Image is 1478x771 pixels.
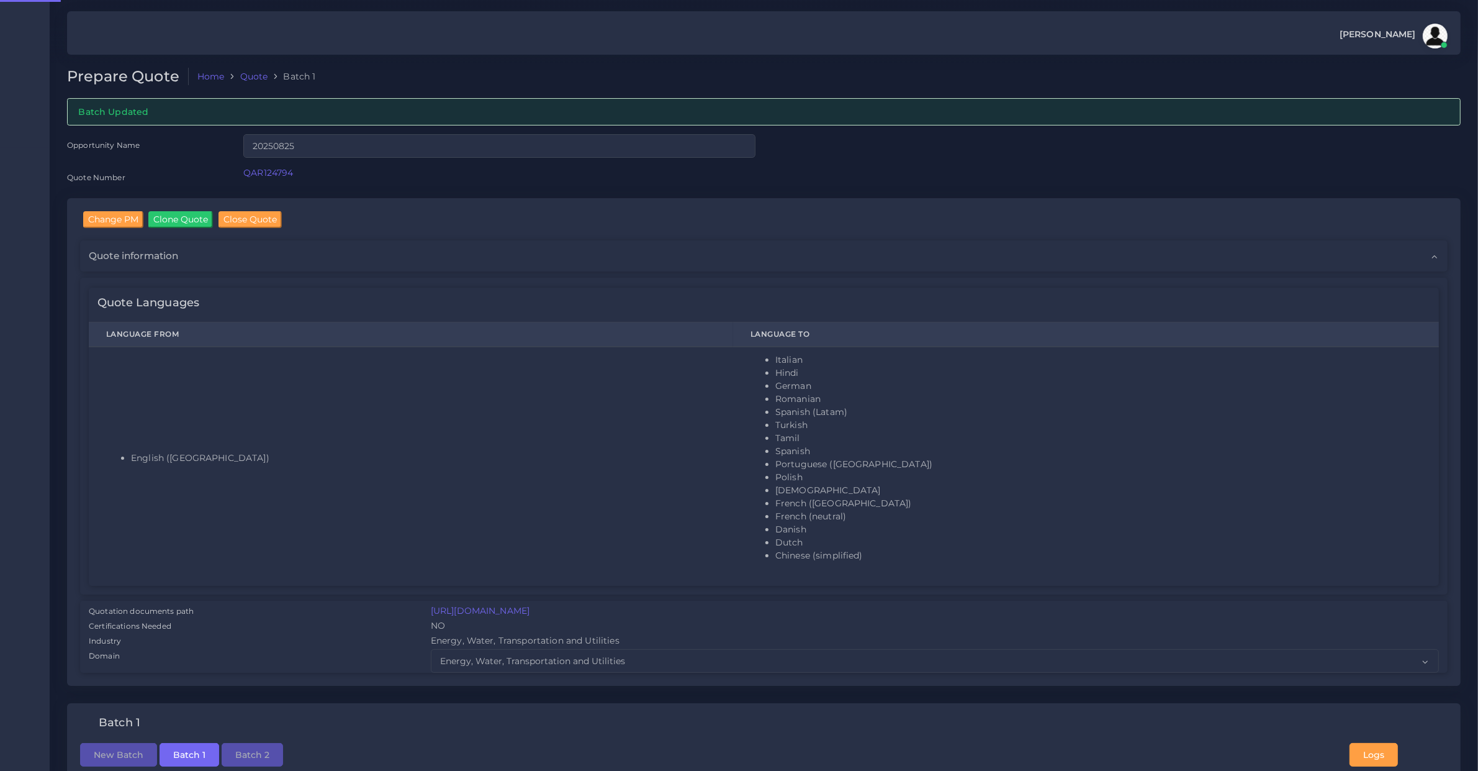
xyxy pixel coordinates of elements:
div: NO [422,619,1448,634]
h4: Batch 1 [99,716,140,730]
a: Quote [240,70,268,83]
div: Quote information [80,240,1448,271]
li: French (neutral) [775,510,1422,523]
span: Quote information [89,249,178,263]
li: Batch 1 [268,70,315,83]
div: Energy, Water, Transportation and Utilities [422,634,1448,649]
span: [PERSON_NAME] [1340,30,1416,39]
input: Clone Quote [148,211,213,227]
th: Language From [89,322,733,347]
th: Language To [733,322,1439,347]
li: Spanish [775,445,1422,458]
button: Logs [1350,743,1398,767]
li: Portuguese ([GEOGRAPHIC_DATA]) [775,458,1422,471]
li: Danish [775,523,1422,536]
input: Change PM [83,211,143,227]
label: Domain [89,650,120,662]
a: [URL][DOMAIN_NAME] [431,605,530,616]
a: Batch 1 [160,749,219,760]
li: Polish [775,471,1422,484]
a: New Batch [80,749,157,760]
li: Italian [775,354,1422,367]
li: Romanian [775,393,1422,406]
button: Batch 2 [222,743,283,767]
li: [DEMOGRAPHIC_DATA] [775,484,1422,497]
a: QAR124794 [243,167,293,178]
li: Spanish (Latam) [775,406,1422,419]
input: Close Quote [219,211,282,227]
li: French ([GEOGRAPHIC_DATA]) [775,497,1422,510]
span: Logs [1363,749,1384,760]
li: Tamil [775,432,1422,445]
label: Quotation documents path [89,606,194,617]
img: avatar [1423,24,1448,48]
button: New Batch [80,743,157,767]
a: Batch 2 [222,749,283,760]
a: Home [197,70,225,83]
button: Batch 1 [160,743,219,767]
li: Chinese (simplified) [775,549,1422,562]
li: Dutch [775,536,1422,549]
label: Certifications Needed [89,621,171,632]
a: [PERSON_NAME]avatar [1333,24,1452,48]
div: Batch Updated [67,98,1461,125]
h2: Prepare Quote [67,68,189,86]
label: Quote Number [67,172,125,183]
li: English ([GEOGRAPHIC_DATA]) [131,452,716,465]
label: Industry [89,636,121,647]
li: German [775,380,1422,393]
li: Hindi [775,367,1422,380]
h4: Quote Languages [97,296,199,310]
li: Turkish [775,419,1422,432]
label: Opportunity Name [67,140,140,150]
